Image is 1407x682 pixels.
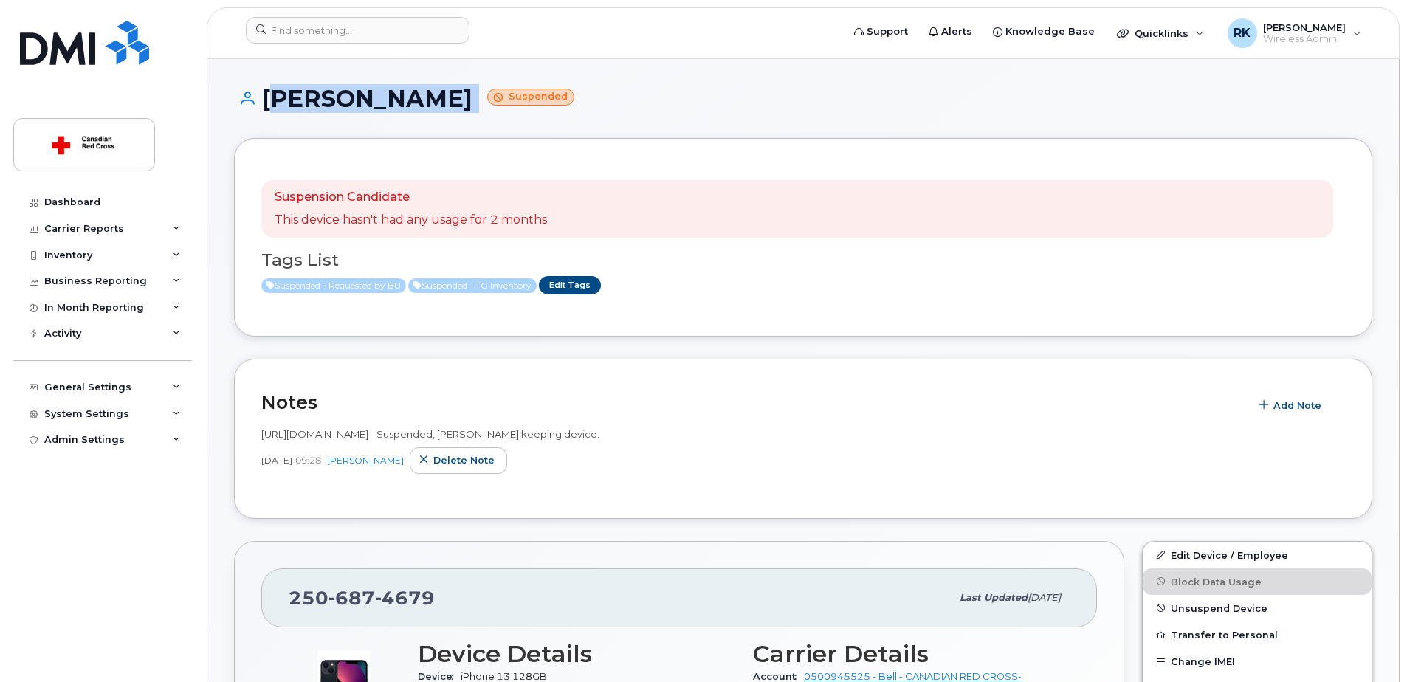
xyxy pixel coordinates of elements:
span: 09:28 [295,454,321,466]
span: Unsuspend Device [1171,602,1267,613]
span: iPhone 13 128GB [461,671,547,682]
h3: Device Details [418,641,735,667]
span: Account [753,671,804,682]
span: Delete note [433,453,495,467]
span: Active [408,278,537,293]
a: Edit Device / Employee [1143,542,1372,568]
span: [DATE] [1028,592,1061,603]
a: [PERSON_NAME] [327,455,404,466]
button: Unsuspend Device [1143,595,1372,621]
button: Block Data Usage [1143,568,1372,595]
span: [URL][DOMAIN_NAME] - Suspended, [PERSON_NAME] keeping device. [261,428,599,440]
h3: Tags List [261,251,1345,269]
button: Change IMEI [1143,648,1372,675]
button: Transfer to Personal [1143,621,1372,648]
button: Add Note [1250,392,1334,418]
h1: [PERSON_NAME] [234,86,1372,111]
p: Suspension Candidate [275,189,547,206]
h3: Carrier Details [753,641,1070,667]
button: Delete note [410,447,507,474]
span: [DATE] [261,454,292,466]
span: Active [261,278,406,293]
span: Add Note [1273,399,1321,413]
span: Device [418,671,461,682]
span: Last updated [960,592,1028,603]
a: Edit Tags [539,276,601,294]
h2: Notes [261,391,1242,413]
span: 687 [328,587,375,609]
small: Suspended [487,89,574,106]
p: This device hasn't had any usage for 2 months [275,212,547,229]
span: 4679 [375,587,435,609]
span: 250 [289,587,435,609]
